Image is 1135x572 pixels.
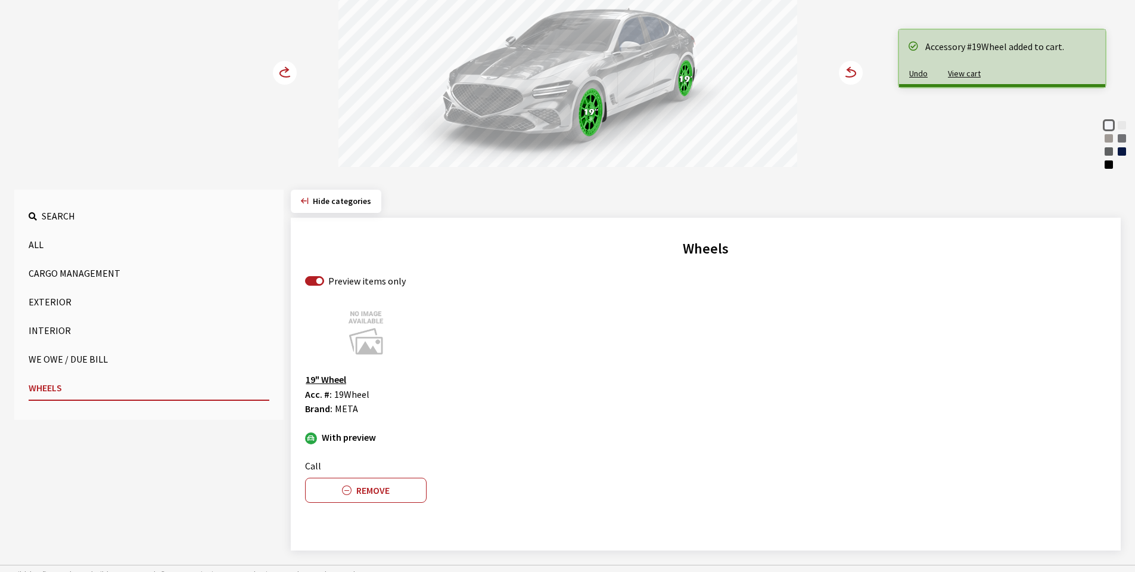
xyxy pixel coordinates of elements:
label: Brand: [305,401,332,416]
img: Image for 19&quot; Wheel [305,302,427,362]
div: Savile Silver [1116,132,1128,144]
span: Click to hide category section. [313,196,371,206]
button: Hide categories [291,190,381,213]
button: Undo [899,63,938,84]
button: 19" Wheel [305,372,347,387]
button: Exterior [29,290,269,314]
div: With preview [305,430,427,444]
div: Uyuni White [1103,119,1115,131]
span: Search [42,210,75,222]
div: Vik Black [1103,159,1115,171]
button: We Owe / Due Bill [29,347,269,371]
span: 19Wheel [334,388,369,400]
div: Capri Blue [1116,146,1128,157]
button: View cart [938,63,991,84]
div: Accessory #19Wheel added to cart. [925,39,1093,54]
div: Makalu Gray [1103,146,1115,157]
span: META [335,403,358,415]
button: Remove [305,478,427,503]
div: Alta White [1116,119,1128,131]
h2: Wheels [305,238,1106,259]
label: Preview items only [328,274,406,288]
label: Acc. #: [305,387,332,401]
label: Call [305,459,321,473]
button: All [29,233,269,256]
div: Vatna Gray [1103,132,1115,144]
button: Interior [29,319,269,342]
button: Wheels [29,376,269,401]
button: Cargo Management [29,261,269,285]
